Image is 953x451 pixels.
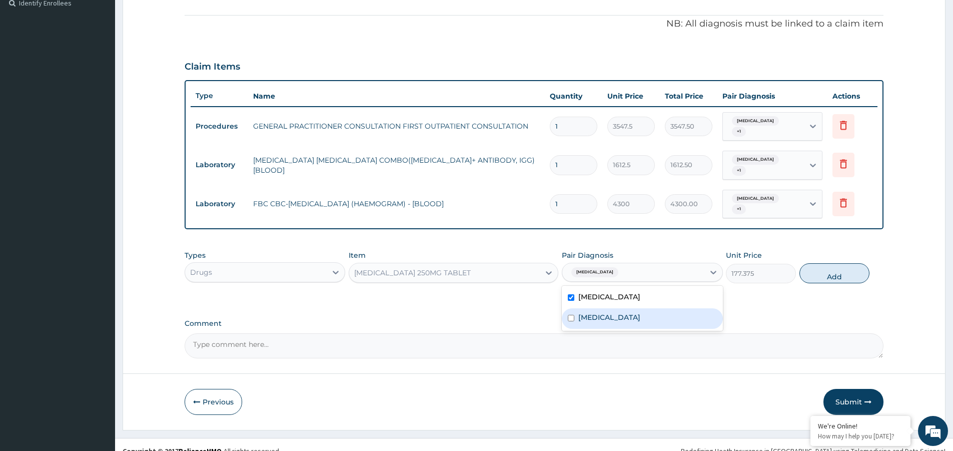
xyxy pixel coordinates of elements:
td: FBC CBC-[MEDICAL_DATA] (HAEMOGRAM) - [BLOOD] [248,194,545,214]
td: Laboratory [191,195,248,213]
span: + 1 [732,204,746,214]
td: Laboratory [191,156,248,174]
span: [MEDICAL_DATA] [732,194,779,204]
th: Type [191,87,248,105]
label: Comment [185,319,883,328]
span: [MEDICAL_DATA] [571,267,618,277]
div: We're Online! [818,421,903,430]
td: [MEDICAL_DATA] [MEDICAL_DATA] COMBO([MEDICAL_DATA]+ ANTIBODY, IGG) [BLOOD] [248,150,545,180]
span: [MEDICAL_DATA] [732,116,779,126]
p: NB: All diagnosis must be linked to a claim item [185,18,883,31]
div: Drugs [190,267,212,277]
label: [MEDICAL_DATA] [578,312,640,322]
span: + 1 [732,127,746,137]
label: Types [185,251,206,260]
div: Minimize live chat window [164,5,188,29]
span: [MEDICAL_DATA] [732,155,779,165]
button: Previous [185,389,242,415]
label: Pair Diagnosis [562,250,613,260]
td: GENERAL PRACTITIONER CONSULTATION FIRST OUTPATIENT CONSULTATION [248,116,545,136]
img: d_794563401_company_1708531726252_794563401 [19,50,41,75]
th: Pair Diagnosis [717,86,827,106]
span: We're online! [58,126,138,227]
h3: Claim Items [185,62,240,73]
button: Add [799,263,869,283]
th: Name [248,86,545,106]
textarea: Type your message and hit 'Enter' [5,273,191,308]
div: Chat with us now [52,56,168,69]
label: Unit Price [726,250,762,260]
button: Submit [823,389,883,415]
th: Unit Price [602,86,660,106]
th: Total Price [660,86,717,106]
span: + 1 [732,166,746,176]
div: [MEDICAL_DATA] 250MG TABLET [354,268,471,278]
th: Quantity [545,86,602,106]
td: Procedures [191,117,248,136]
label: Item [349,250,366,260]
label: [MEDICAL_DATA] [578,292,640,302]
p: How may I help you today? [818,432,903,440]
th: Actions [827,86,877,106]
